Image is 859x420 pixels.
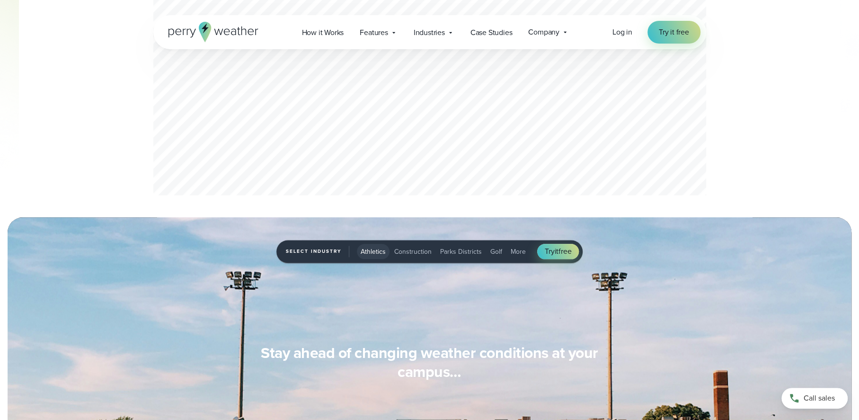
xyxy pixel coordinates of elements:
[511,247,526,257] span: More
[394,247,432,257] span: Construction
[357,244,390,259] button: Athletics
[436,244,486,259] button: Parks Districts
[414,27,445,38] span: Industries
[507,244,530,259] button: More
[286,246,349,257] span: Select Industry
[528,27,559,38] span: Company
[490,247,502,257] span: Golf
[545,246,571,257] span: Try free
[390,244,435,259] button: Construction
[302,27,344,38] span: How it Works
[462,23,521,42] a: Case Studies
[294,23,352,42] a: How it Works
[554,246,558,257] span: it
[804,393,835,404] span: Call sales
[659,27,689,38] span: Try it free
[487,244,506,259] button: Golf
[612,27,632,37] span: Log in
[781,388,848,409] a: Call sales
[647,21,700,44] a: Try it free
[440,247,482,257] span: Parks Districts
[537,244,579,259] a: Tryitfree
[470,27,513,38] span: Case Studies
[360,27,388,38] span: Features
[361,247,386,257] span: Athletics
[248,343,611,381] h3: Stay ahead of changing weather conditions at your campus…
[612,27,632,38] a: Log in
